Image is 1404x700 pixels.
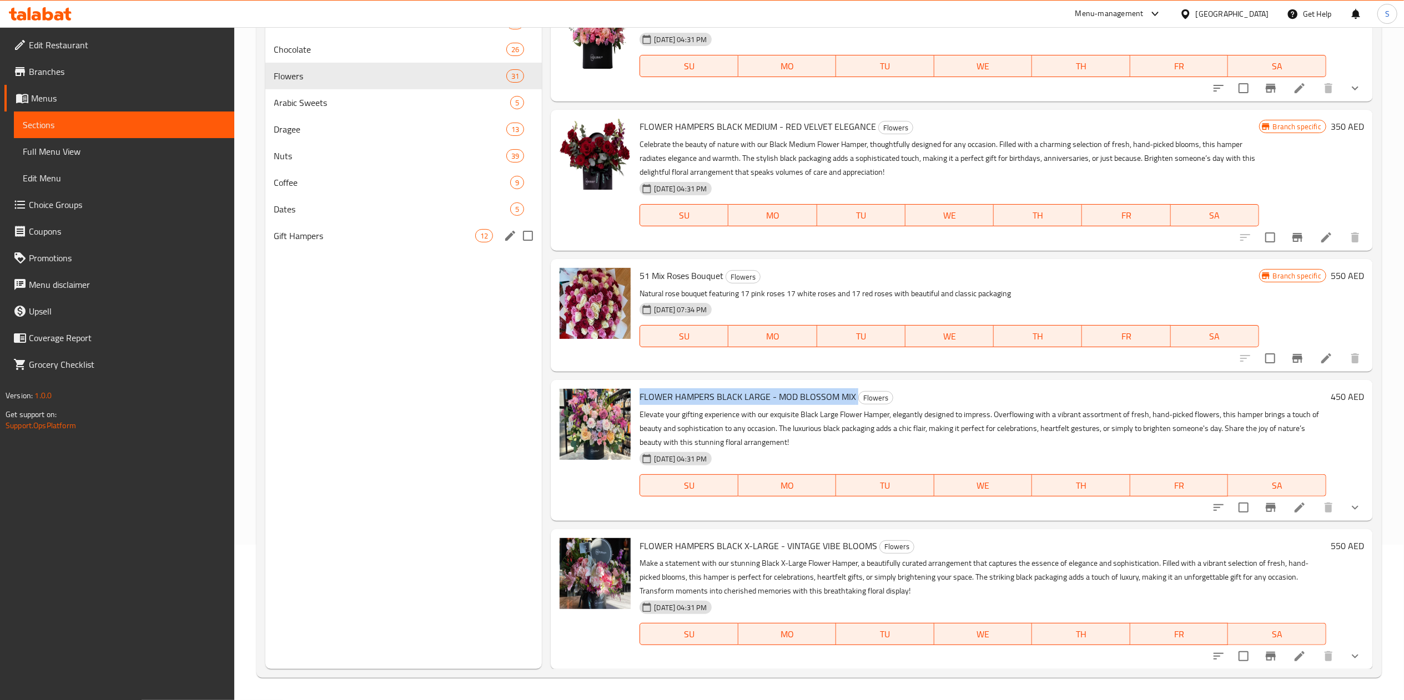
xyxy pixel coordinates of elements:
span: FR [1086,207,1166,224]
button: FR [1082,204,1170,226]
span: SU [645,207,724,224]
button: SA [1228,623,1326,645]
span: Coffee [274,176,511,189]
button: edit [502,227,519,244]
span: TU [841,478,930,494]
span: MO [733,207,812,224]
span: 39 [507,151,524,161]
span: MO [733,328,812,344]
button: MO [728,325,817,347]
span: Arabic Sweets [274,96,511,109]
div: Arabic Sweets5 [265,89,542,116]
span: Branches [29,65,225,78]
button: delete [1315,643,1342,669]
span: SU [645,58,733,74]
div: Nuts [274,149,507,163]
button: TH [994,204,1082,226]
span: FR [1135,626,1224,642]
span: Coverage Report [29,331,225,344]
img: FLOWER HAMPERS BLACK LARGE - MOD BLOSSOM MIX [560,389,631,460]
button: SA [1171,204,1259,226]
button: MO [728,204,817,226]
span: [DATE] 04:31 PM [650,184,711,194]
span: 31 [507,71,524,82]
button: MO [738,623,837,645]
h6: 550 AED [1331,538,1364,554]
img: FLOWER HAMPERS BLACK MEDIUM - RED VELVET ELEGANCE [560,119,631,190]
span: TH [1036,58,1126,74]
nav: Menu sections [265,5,542,253]
button: SA [1228,55,1326,77]
span: WE [910,207,989,224]
span: Sections [23,118,225,131]
button: Branch-specific-item [1257,643,1284,669]
span: MO [743,626,832,642]
button: TU [836,55,934,77]
span: TU [841,626,930,642]
span: Coupons [29,225,225,238]
button: TH [1032,474,1130,496]
span: WE [939,626,1028,642]
button: Branch-specific-item [1257,75,1284,102]
span: Promotions [29,251,225,265]
span: SU [645,478,733,494]
button: WE [934,474,1033,496]
button: Branch-specific-item [1257,494,1284,521]
span: 5 [511,98,524,108]
a: Coupons [4,218,234,245]
span: WE [939,478,1028,494]
span: FLOWER HAMPERS BLACK MEDIUM - RED VELVET ELEGANCE [640,118,876,135]
button: TH [1032,623,1130,645]
button: show more [1342,75,1368,102]
div: Coffee9 [265,169,542,196]
button: TU [817,204,905,226]
button: sort-choices [1205,494,1232,521]
span: Select to update [1232,645,1255,668]
img: FLOWER HAMPERS BLACK X-LARGE - VINTAGE VIBE BLOOMS [560,538,631,609]
span: SA [1175,207,1255,224]
span: Flowers [879,121,913,134]
button: MO [738,55,837,77]
div: Dragee13 [265,116,542,143]
span: Branch specific [1269,121,1326,132]
span: MO [743,58,832,74]
span: WE [910,328,989,344]
span: TH [1036,626,1126,642]
button: sort-choices [1205,75,1232,102]
span: Select to update [1259,347,1282,370]
button: MO [738,474,837,496]
button: WE [905,325,994,347]
div: Gift Hampers [274,229,476,242]
div: Flowers [879,540,914,554]
h6: 350 AED [1331,119,1364,134]
span: WE [939,58,1028,74]
div: items [510,176,524,189]
span: 1.0.0 [34,388,52,403]
a: Support.OpsPlatform [6,418,76,433]
div: Flowers [726,270,761,283]
span: Flowers [859,392,893,404]
p: Celebrate the beauty of nature with our Black Medium Flower Hamper, thoughtfully designed for any... [640,138,1259,179]
div: Gift Hampers12edit [265,222,542,249]
span: FR [1135,58,1224,74]
span: FLOWER HAMPERS BLACK X-LARGE - VINTAGE VIBE BLOOMS [640,537,877,554]
div: Flowers31 [265,63,542,89]
div: Flowers [878,121,913,134]
button: delete [1342,224,1368,251]
div: [GEOGRAPHIC_DATA] [1196,8,1269,20]
span: 51 Mix Roses Bouquet [640,267,723,284]
a: Sections [14,111,234,138]
a: Menu disclaimer [4,271,234,298]
div: items [506,43,524,56]
div: items [506,123,524,136]
span: MO [743,478,832,494]
a: Choice Groups [4,191,234,218]
button: SA [1228,474,1326,496]
span: TU [822,207,901,224]
span: Dragee [274,123,507,136]
button: WE [905,204,994,226]
span: 26 [507,44,524,55]
div: Dates5 [265,196,542,222]
span: Branch specific [1269,271,1326,281]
